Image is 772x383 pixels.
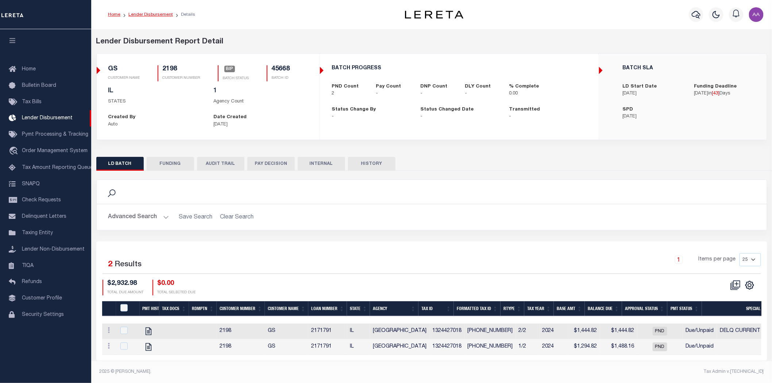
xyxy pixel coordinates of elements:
label: Status Changed Date [420,106,474,113]
p: [DATE] [213,121,308,128]
button: LD BATCH [96,157,144,171]
h4: $0.00 [158,280,196,288]
h4: $2,932.98 [108,280,144,288]
button: FUNDING [147,157,194,171]
i: travel_explore [9,147,20,156]
p: - [332,113,409,120]
p: BATCH ID [272,76,290,81]
th: Balance Due: activate to sort column ascending [585,301,622,316]
p: [DATE] [622,90,683,97]
span: Delinquent Letters [22,214,66,219]
span: Due/Unpaid [686,344,714,349]
td: $1,294.82 [569,339,600,355]
a: Lender Disbursement [128,12,173,17]
button: AUDIT TRAIL [197,157,244,171]
label: Results [115,259,142,271]
td: 2198 [217,339,265,355]
span: PND [653,343,667,351]
a: BIP [224,66,235,73]
td: [GEOGRAPHIC_DATA] [370,339,429,355]
span: [ ] [712,91,719,96]
p: CUSTOMER NUMBER [163,76,200,81]
div: 2025 © [PERSON_NAME]. [94,368,432,375]
th: PayeePmtBatchStatus [116,301,140,316]
th: RType: activate to sort column ascending [501,301,524,316]
td: [GEOGRAPHIC_DATA] [370,324,429,339]
span: Due/Unpaid [686,328,714,333]
p: STATES [108,98,203,105]
p: TOTAL DUE AMOUNT [108,290,144,295]
p: in Days [694,90,754,97]
span: Items per page [699,256,736,264]
span: Order Management System [22,148,88,154]
th: Loan Number: activate to sort column ascending [308,301,347,316]
td: [PHONE_NUMBER] [465,324,516,339]
label: DLY Count [465,83,491,90]
label: Date Created [213,114,247,121]
span: BIP [224,66,235,72]
span: Tax Bills [22,100,42,105]
td: 2171791 [308,324,347,339]
span: 2 [108,261,113,268]
p: Auto [108,121,203,128]
button: PAY DECISION [247,157,295,171]
h5: 1 [213,87,308,95]
span: Customer Profile [22,296,62,301]
th: Tax Year: activate to sort column ascending [524,301,554,316]
th: Customer Number: activate to sort column ascending [217,301,265,316]
li: Details [173,11,195,18]
p: - [465,90,498,97]
td: $1,444.82 [569,324,600,339]
td: GS [265,324,308,339]
h5: BATCH SLA [622,65,754,71]
a: 1 [675,256,683,264]
label: DNP Count [420,83,447,90]
label: PND Count [332,83,359,90]
td: 2024 [540,324,569,339]
p: - [420,90,454,97]
td: 2/2 [516,324,540,339]
button: HISTORY [348,157,395,171]
button: Advanced Search [108,210,169,224]
p: - [376,90,410,97]
a: Home [108,12,120,17]
th: Pmt Status: activate to sort column ascending [667,301,702,316]
span: SNAPQ [22,181,40,186]
th: Rdmptn: activate to sort column ascending [189,301,217,316]
span: Tax Amount Reporting Queue [22,165,93,170]
th: State: activate to sort column ascending [347,301,370,316]
th: Approval Status: activate to sort column ascending [622,301,667,316]
span: 43 [713,91,718,96]
span: TIQA [22,263,34,268]
p: TOTAL SELECTED DUE [158,290,196,295]
label: Pay Count [376,83,401,90]
label: SPD [622,106,633,113]
p: [DATE] [622,113,683,120]
td: [PHONE_NUMBER] [465,339,516,355]
td: $1,444.82 [600,324,637,339]
th: Tax Id: activate to sort column ascending [418,301,454,316]
p: 0.00 [509,90,543,97]
th: Pmt Hist [140,301,159,316]
p: 2 [332,90,365,97]
label: % Complete [509,83,539,90]
th: Base Amt: activate to sort column ascending [554,301,585,316]
td: 2171791 [308,339,347,355]
p: - [420,113,498,120]
p: Agency Count [213,98,308,105]
div: Lender Disbursement Report Detail [96,36,767,47]
h5: BATCH PROGRESS [332,65,587,71]
td: 1324427018 [429,339,465,355]
p: - [509,113,587,120]
p: CUSTOMER NAME [108,76,140,81]
td: 2024 [540,339,569,355]
img: svg+xml;base64,PHN2ZyB4bWxucz0iaHR0cDovL3d3dy53My5vcmcvMjAwMC9zdmciIHBvaW50ZXItZXZlbnRzPSJub25lIi... [749,7,764,22]
th: Tax Docs: activate to sort column ascending [159,301,189,316]
th: Formatted Tax Id: activate to sort column ascending [454,301,501,316]
td: 1324427018 [429,324,465,339]
p: BATCH STATUS [223,76,249,81]
h5: 2198 [163,65,200,73]
span: Taxing Entity [22,231,53,236]
span: Home [22,67,36,72]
